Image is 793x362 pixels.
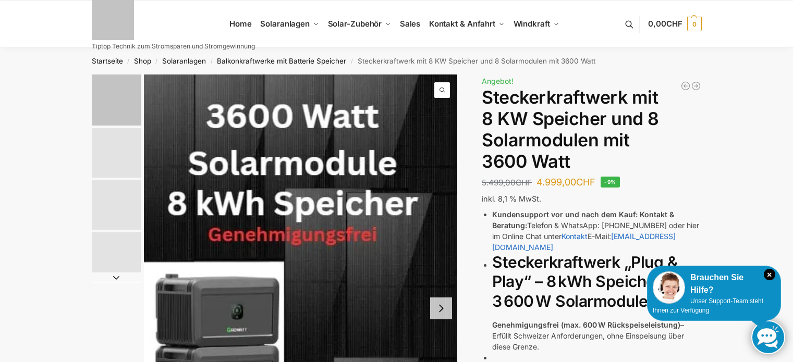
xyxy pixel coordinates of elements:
[429,19,495,29] span: Kontakt & Anfahrt
[89,127,141,179] li: 2 / 4
[492,209,701,253] li: Telefon & WhatsApp: [PHONE_NUMBER] oder hier im Online Chat unter E-Mail:
[89,231,141,283] li: 4 / 4
[492,232,676,252] a: [EMAIL_ADDRESS][DOMAIN_NAME]
[92,272,141,283] button: Next slide
[653,297,763,314] span: Unser Support-Team steht Ihnen zur Verfügung
[601,177,619,188] span: -9%
[492,319,701,352] p: – Erfüllt Schweizer Anforderungen, ohne Einspeisung über diese Grenze.
[260,19,310,29] span: Solaranlagen
[92,74,141,126] img: 8kw-3600-watt-Collage.jpg
[346,57,357,66] span: /
[687,17,702,31] span: 0
[653,271,685,304] img: Customer service
[764,269,775,280] i: Schließen
[509,1,564,47] a: Windkraft
[123,57,134,66] span: /
[576,177,595,188] span: CHF
[395,1,424,47] a: Sales
[92,180,141,230] img: 6 Module bificiaL
[680,81,691,91] a: Flexible Solarpanels (2×120 W) & SolarLaderegler
[151,57,162,66] span: /
[691,81,701,91] a: 900/600 mit 2,2 KwH Marstek Speicher
[206,57,217,66] span: /
[92,128,141,178] img: Balkonkraftwerk mit 3600 Watt
[134,57,151,65] a: Shop
[514,19,550,29] span: Windkraft
[430,297,452,319] button: Next slide
[162,57,206,65] a: Solaranlagen
[323,1,395,47] a: Solar-Zubehör
[400,19,421,29] span: Sales
[328,19,382,29] span: Solar-Zubehör
[256,1,323,47] a: Solaranlagen
[92,43,255,49] p: Tiptop Technik zum Stromsparen und Stromgewinnung
[92,232,141,282] img: NEP_800
[666,19,682,29] span: CHF
[648,8,701,40] a: 0,00CHF 0
[536,177,595,188] bdi: 4.999,00
[492,210,638,219] strong: Kundensupport vor und nach dem Kauf:
[482,87,701,172] h1: Steckerkraftwerk mit 8 KW Speicher und 8 Solarmodulen mit 3600 Watt
[482,77,514,85] span: Angebot!
[653,271,775,296] div: Brauchen Sie Hilfe?
[89,179,141,231] li: 3 / 4
[92,57,123,65] a: Startseite
[73,47,720,74] nav: Breadcrumb
[648,19,682,29] span: 0,00
[482,178,532,188] bdi: 5.499,00
[424,1,509,47] a: Kontakt & Anfahrt
[492,320,680,329] strong: Genehmigungsfrei (max. 600 W Rückspeiseleistung)
[492,253,701,311] h2: Steckerkraftwerk „Plug & Play“ – 8 kWh Speicher, 3 600 W Solarmodule
[217,57,346,65] a: Balkonkraftwerke mit Batterie Speicher
[492,210,674,230] strong: Kontakt & Beratung:
[89,74,141,127] li: 1 / 4
[516,178,532,188] span: CHF
[562,232,588,241] a: Kontakt
[482,194,541,203] span: inkl. 8,1 % MwSt.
